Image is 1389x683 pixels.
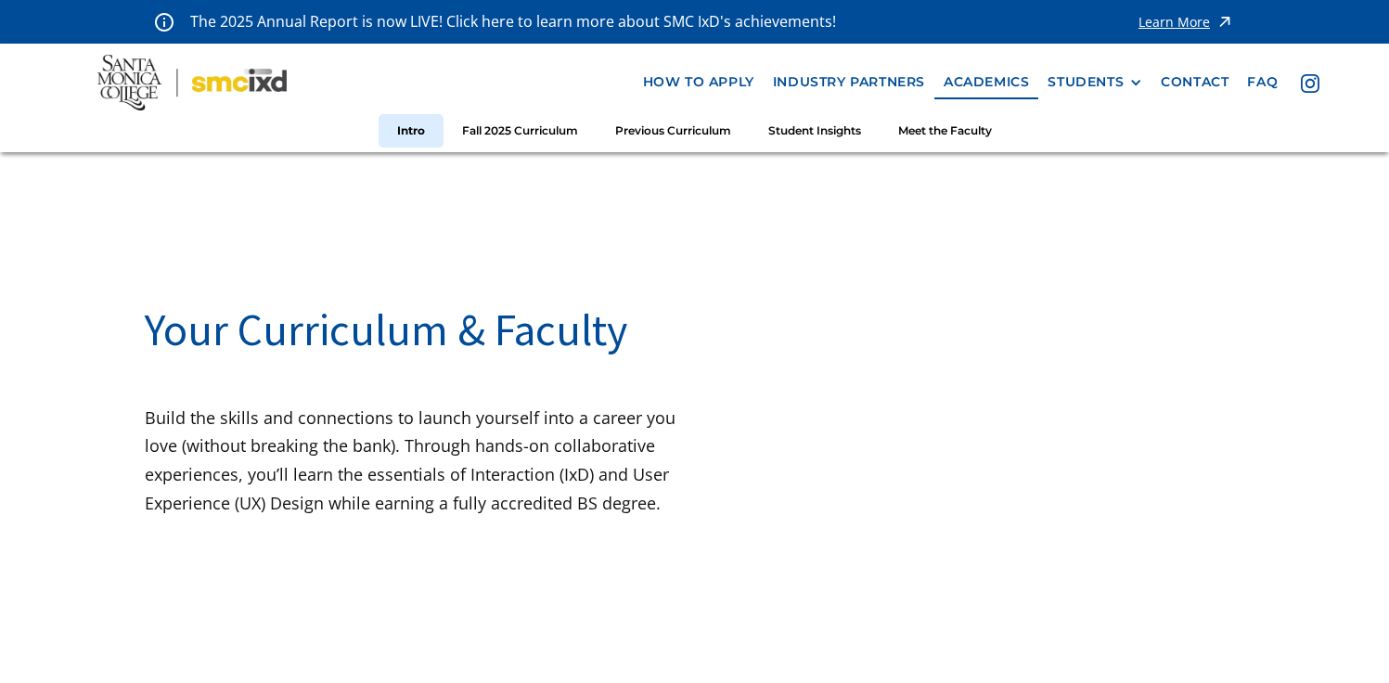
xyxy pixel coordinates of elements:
[1048,74,1142,90] div: STUDENTS
[155,12,174,32] img: icon - information - alert
[145,302,627,357] span: Your Curriculum & Faculty
[444,114,597,148] a: Fall 2025 Curriculum
[1301,74,1319,93] img: icon - instagram
[1151,65,1238,99] a: contact
[190,9,838,34] p: The 2025 Annual Report is now LIVE! Click here to learn more about SMC IxD's achievements!
[1215,9,1234,34] img: icon - arrow - alert
[145,404,695,517] p: Build the skills and connections to launch yourself into a career you love (without breaking the ...
[379,114,444,148] a: Intro
[97,55,287,110] img: Santa Monica College - SMC IxD logo
[880,114,1010,148] a: Meet the Faculty
[750,114,880,148] a: Student Insights
[634,65,764,99] a: how to apply
[597,114,750,148] a: Previous Curriculum
[764,65,934,99] a: industry partners
[1048,74,1124,90] div: STUDENTS
[1138,9,1234,34] a: Learn More
[934,65,1038,99] a: Academics
[1138,16,1210,29] div: Learn More
[1238,65,1287,99] a: faq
